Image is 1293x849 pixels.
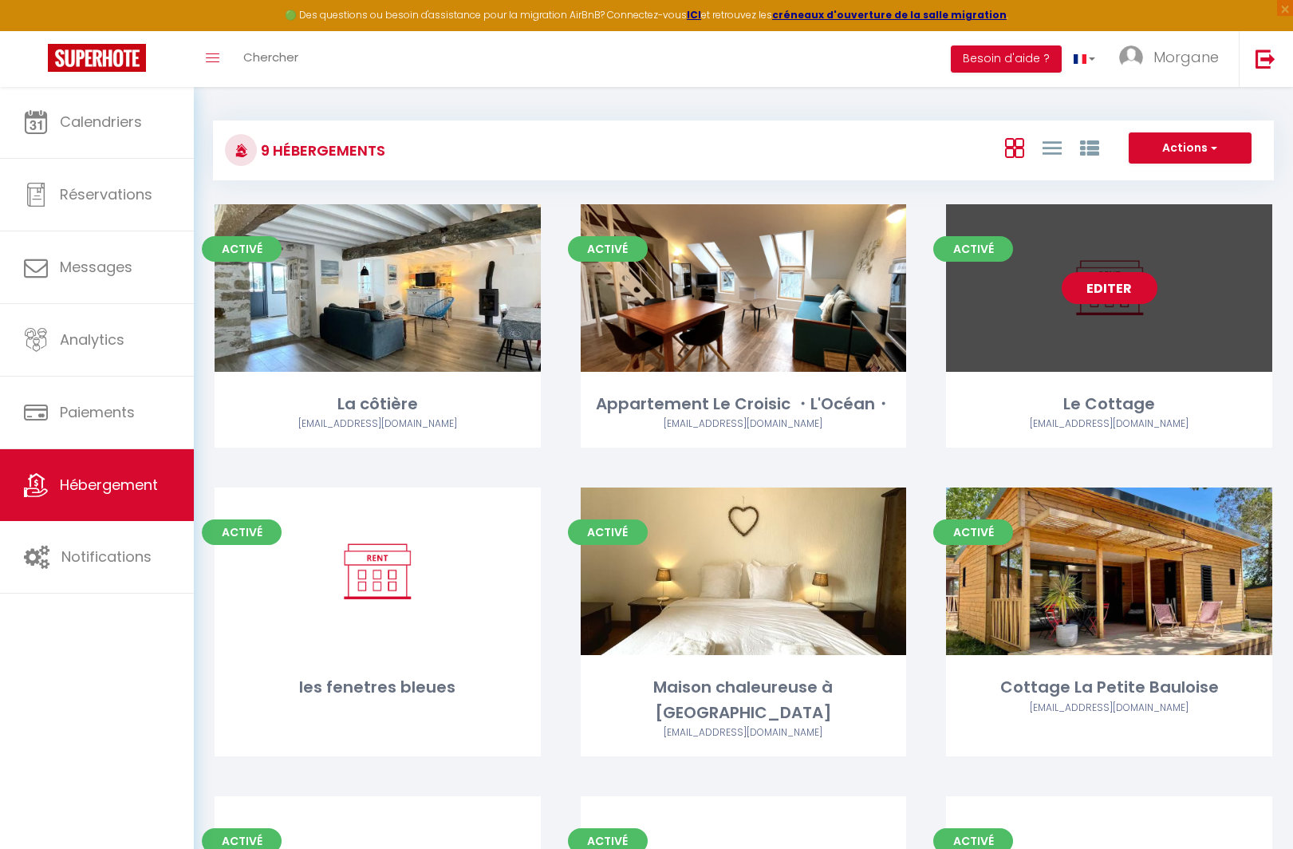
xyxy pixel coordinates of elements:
[951,45,1062,73] button: Besoin d'aide ?
[581,675,907,725] div: Maison chaleureuse à [GEOGRAPHIC_DATA]
[60,475,158,495] span: Hébergement
[946,417,1272,432] div: Airbnb
[946,675,1272,700] div: Cottage La Petite Bauloise
[1129,132,1252,164] button: Actions
[61,547,152,567] span: Notifications
[215,392,541,417] div: La côtière
[1119,45,1143,69] img: ...
[60,402,135,422] span: Paiements
[933,236,1013,262] span: Activé
[1062,272,1157,304] a: Editer
[581,417,907,432] div: Airbnb
[581,725,907,740] div: Airbnb
[1080,134,1099,160] a: Vue par Groupe
[13,6,61,54] button: Ouvrir le widget de chat LiveChat
[202,236,282,262] span: Activé
[215,675,541,700] div: les fenetres bleues
[60,330,124,349] span: Analytics
[568,519,648,545] span: Activé
[946,392,1272,417] div: Le Cottage
[215,417,541,432] div: Airbnb
[1043,134,1062,160] a: Vue en Liste
[1153,47,1219,67] span: Morgane
[231,31,310,87] a: Chercher
[687,8,701,22] a: ICI
[243,49,298,65] span: Chercher
[933,519,1013,545] span: Activé
[581,392,907,417] div: Appartement Le Croisic ・L'Océan・
[1107,31,1239,87] a: ... Morgane
[1256,49,1275,69] img: logout
[1225,777,1281,837] iframe: Chat
[568,236,648,262] span: Activé
[60,184,152,204] span: Réservations
[60,112,142,132] span: Calendriers
[48,44,146,72] img: Super Booking
[946,701,1272,716] div: Airbnb
[202,519,282,545] span: Activé
[60,257,132,277] span: Messages
[772,8,1007,22] a: créneaux d'ouverture de la salle migration
[257,132,385,168] h3: 9 Hébergements
[1005,134,1024,160] a: Vue en Box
